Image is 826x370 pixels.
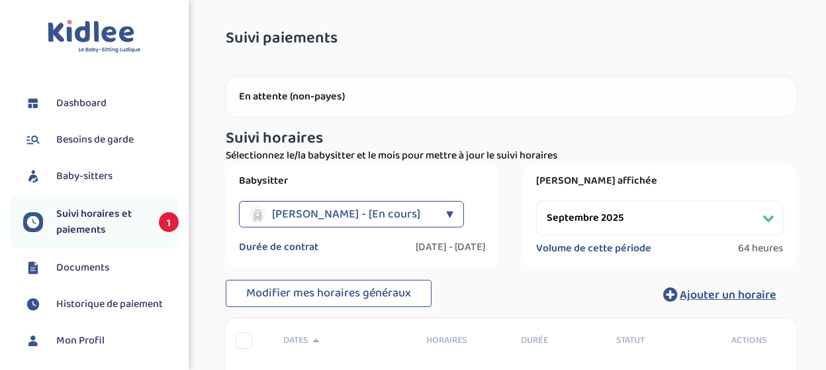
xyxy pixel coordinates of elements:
img: babysitters.svg [23,166,43,186]
span: Suivi paiements [226,30,338,47]
p: Sélectionnez le/la babysitter et le mois pour mettre à jour le suivi horaires [226,148,796,164]
span: Horaires [426,334,502,347]
label: [DATE] - [DATE] [416,241,486,254]
img: profil.svg [23,331,43,351]
img: suivihoraire.svg [23,212,43,232]
span: Documents [56,260,109,276]
img: documents.svg [23,258,43,278]
a: Documents [23,258,179,278]
a: Suivi horaires et paiements 1 [23,206,179,238]
button: Modifier mes horaires généraux [226,280,432,308]
h3: Suivi horaires [226,130,796,147]
label: Babysitter [239,174,486,188]
span: Modifier mes horaires généraux [246,284,411,302]
p: En attente (non-payes) [239,90,783,103]
span: Besoins de garde [56,132,134,148]
img: dashboard.svg [23,93,43,113]
div: ▼ [446,201,453,227]
div: Durée [511,334,606,347]
span: 1 [159,212,179,232]
span: Suivi horaires et paiements [56,206,146,238]
span: 64 heures [738,242,783,255]
a: Mon Profil [23,331,179,351]
a: Historique de paiement [23,294,179,314]
span: Ajouter un horaire [680,286,776,304]
img: no-avatar-female.png [250,206,265,222]
label: Volume de cette période [536,242,651,255]
div: Dates [273,334,416,347]
span: Historique de paiement [56,296,163,312]
div: Actions [701,334,796,347]
button: Ajouter un horaire [643,280,796,309]
a: Baby-sitters [23,166,179,186]
a: Dashboard [23,93,179,113]
span: [PERSON_NAME] - [En cours] [272,201,420,227]
img: suivihoraire.svg [23,294,43,314]
label: [PERSON_NAME] affichée [536,174,783,188]
span: Baby-sitters [56,168,113,184]
a: Besoins de garde [23,130,179,150]
span: Dashboard [56,95,107,111]
img: besoin.svg [23,130,43,150]
span: Mon Profil [56,333,105,349]
img: logo.svg [48,20,141,54]
div: Statut [606,334,702,347]
label: Durée de contrat [239,241,318,254]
